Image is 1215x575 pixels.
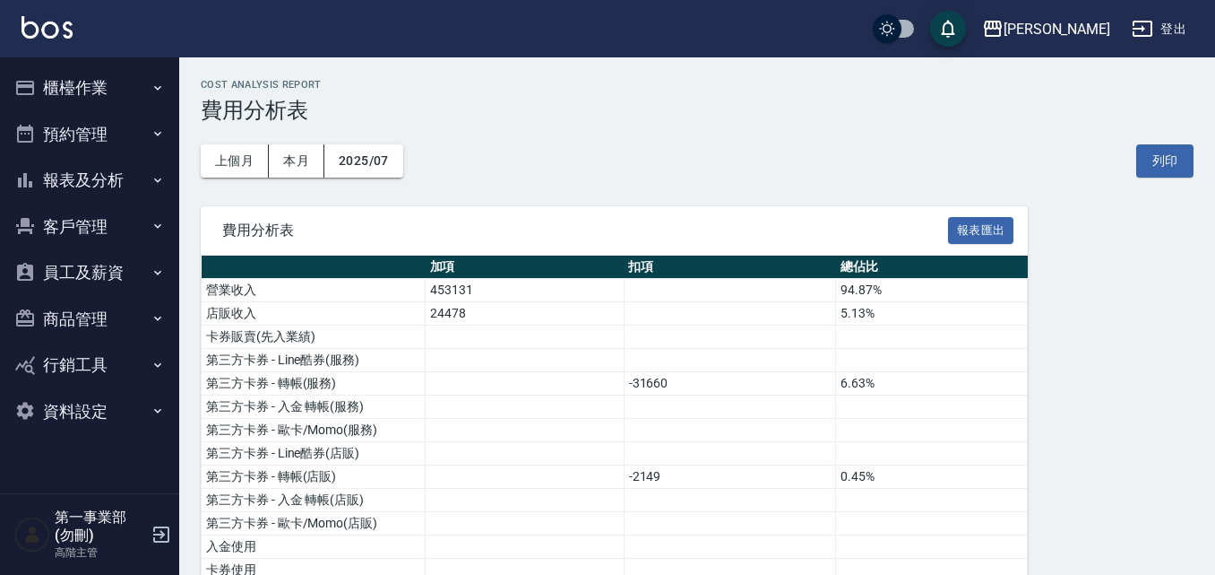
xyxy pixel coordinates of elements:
[624,466,836,489] td: -2149
[7,111,172,158] button: 預約管理
[836,256,1028,279] th: 總佔比
[930,11,966,47] button: save
[624,372,836,396] td: -31660
[201,144,269,178] button: 上個月
[202,419,426,442] td: 第三方卡券 - 歐卡/Momo(服務)
[202,489,426,512] td: 第三方卡券 - 入金 轉帳(店販)
[202,442,426,466] td: 第三方卡券 - Line酷券(店販)
[202,536,426,559] td: 入金使用
[836,466,1028,489] td: 0.45%
[7,65,172,111] button: 櫃檯作業
[14,517,50,553] img: Person
[836,279,1028,302] td: 94.87%
[7,296,172,343] button: 商品管理
[201,98,1193,123] h3: 費用分析表
[975,11,1117,48] button: [PERSON_NAME]
[222,222,948,240] span: 費用分析表
[836,372,1028,396] td: 6.63%
[55,545,146,561] p: 高階主管
[7,388,172,435] button: 資料設定
[426,279,625,302] td: 453131
[426,302,625,326] td: 24478
[426,256,625,279] th: 加項
[324,144,403,178] button: 2025/07
[7,157,172,204] button: 報表及分析
[1136,144,1193,178] button: 列印
[1004,18,1110,40] div: [PERSON_NAME]
[836,302,1028,326] td: 5.13%
[1125,13,1193,46] button: 登出
[55,509,146,545] h5: 第一事業部 (勿刪)
[202,302,426,326] td: 店販收入
[202,396,426,419] td: 第三方卡券 - 入金 轉帳(服務)
[202,326,426,349] td: 卡券販賣(先入業績)
[7,249,172,296] button: 員工及薪資
[7,204,172,250] button: 客戶管理
[7,342,172,388] button: 行銷工具
[948,217,1014,245] button: 報表匯出
[202,466,426,489] td: 第三方卡券 - 轉帳(店販)
[624,256,836,279] th: 扣項
[269,144,324,178] button: 本月
[202,372,426,396] td: 第三方卡券 - 轉帳(服務)
[22,16,73,39] img: Logo
[202,279,426,302] td: 營業收入
[202,512,426,536] td: 第三方卡券 - 歐卡/Momo(店販)
[201,79,1193,91] h2: Cost analysis Report
[202,349,426,372] td: 第三方卡券 - Line酷券(服務)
